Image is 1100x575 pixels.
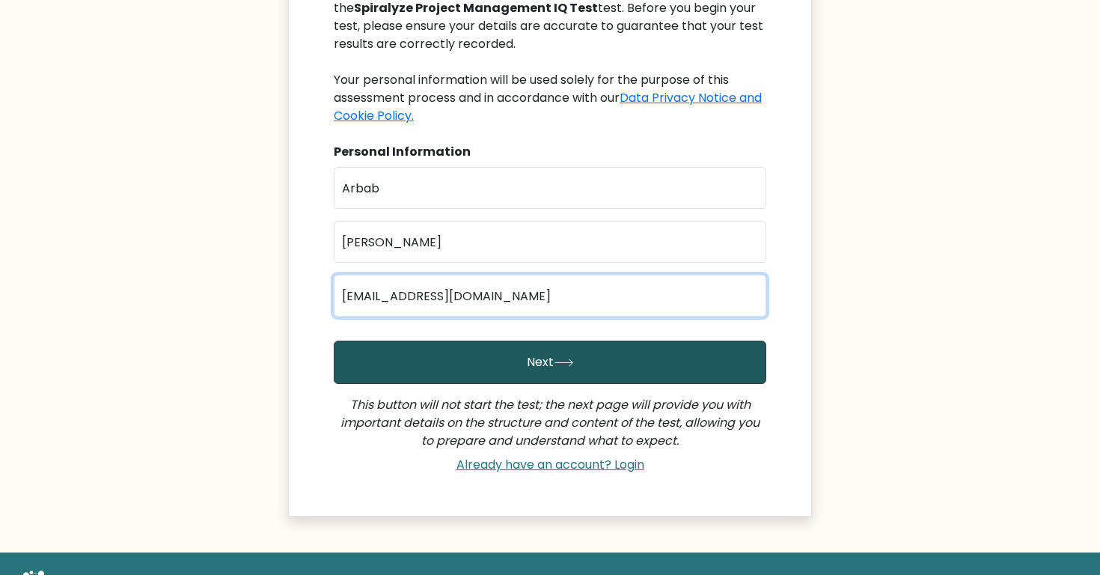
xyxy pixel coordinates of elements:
input: Last name [334,221,766,263]
input: Email [334,275,766,317]
i: This button will not start the test; the next page will provide you with important details on the... [340,396,760,449]
button: Next [334,341,766,384]
a: Already have an account? Login [450,456,650,473]
input: First name [334,167,766,209]
div: Personal Information [334,143,766,161]
a: Data Privacy Notice and Cookie Policy. [334,89,762,124]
